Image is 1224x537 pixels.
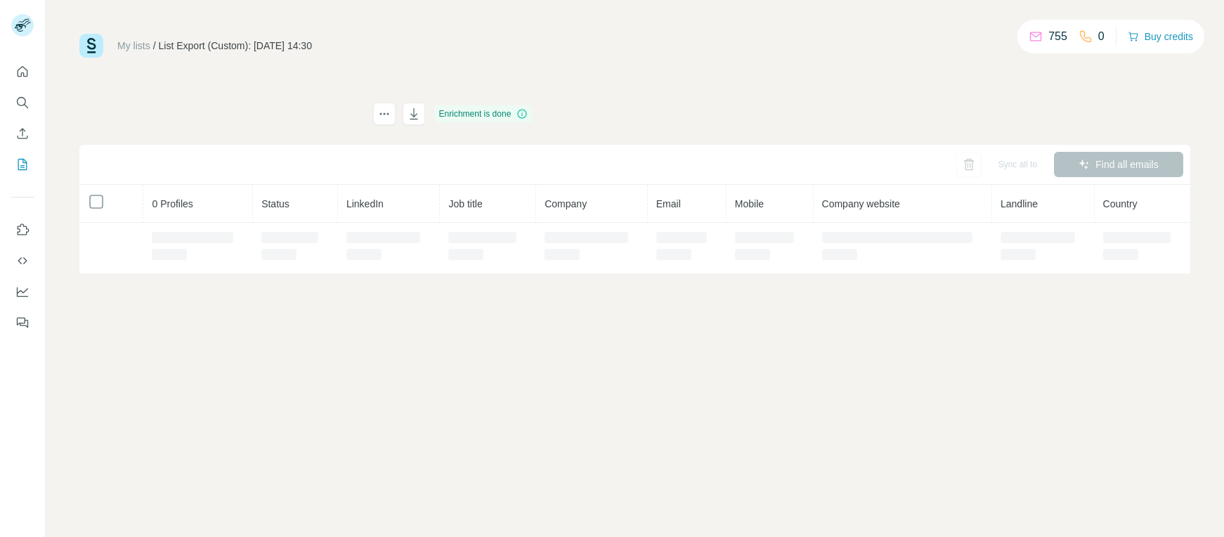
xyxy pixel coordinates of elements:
button: actions [373,103,396,125]
span: Mobile [735,198,764,209]
button: Use Surfe API [11,248,34,273]
div: List Export (Custom): [DATE] 14:30 [159,39,312,53]
p: 755 [1048,28,1067,45]
span: Status [261,198,289,209]
span: Company [545,198,587,209]
span: 0 Profiles [152,198,193,209]
button: Quick start [11,59,34,84]
img: Surfe Logo [79,34,103,58]
span: Landline [1001,198,1038,209]
button: Use Surfe on LinkedIn [11,217,34,242]
span: Company website [822,198,900,209]
p: 0 [1098,28,1105,45]
button: Feedback [11,310,34,335]
a: My lists [117,40,150,51]
button: Search [11,90,34,115]
span: Job title [448,198,482,209]
h1: List Export (Custom): [DATE] 14:30 [79,103,360,125]
span: LinkedIn [346,198,384,209]
button: My lists [11,152,34,177]
button: Enrich CSV [11,121,34,146]
li: / [153,39,156,53]
button: Buy credits [1128,27,1193,46]
div: Enrichment is done [435,105,533,122]
span: Country [1103,198,1138,209]
span: Email [656,198,681,209]
button: Dashboard [11,279,34,304]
